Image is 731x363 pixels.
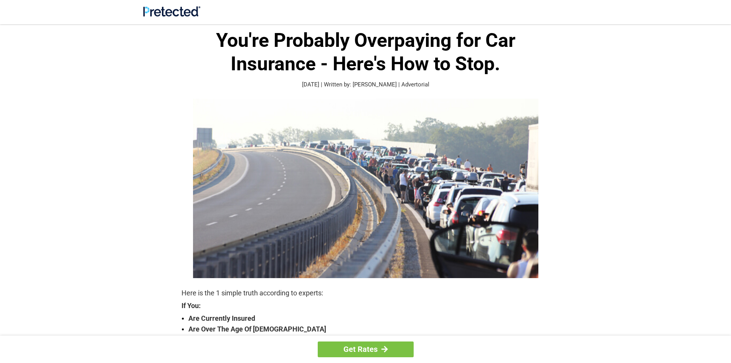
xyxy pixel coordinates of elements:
strong: If You: [182,302,550,309]
strong: Are Over The Age Of [DEMOGRAPHIC_DATA] [188,324,550,335]
p: [DATE] | Written by: [PERSON_NAME] | Advertorial [182,80,550,89]
strong: Are Currently Insured [188,313,550,324]
p: Here is the 1 simple truth according to experts: [182,288,550,298]
h1: You're Probably Overpaying for Car Insurance - Here's How to Stop. [182,29,550,76]
a: Get Rates [318,341,414,357]
img: Site Logo [143,6,200,17]
a: Site Logo [143,11,200,18]
strong: Drive Less Than 50 Miles Per Day [188,335,550,345]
